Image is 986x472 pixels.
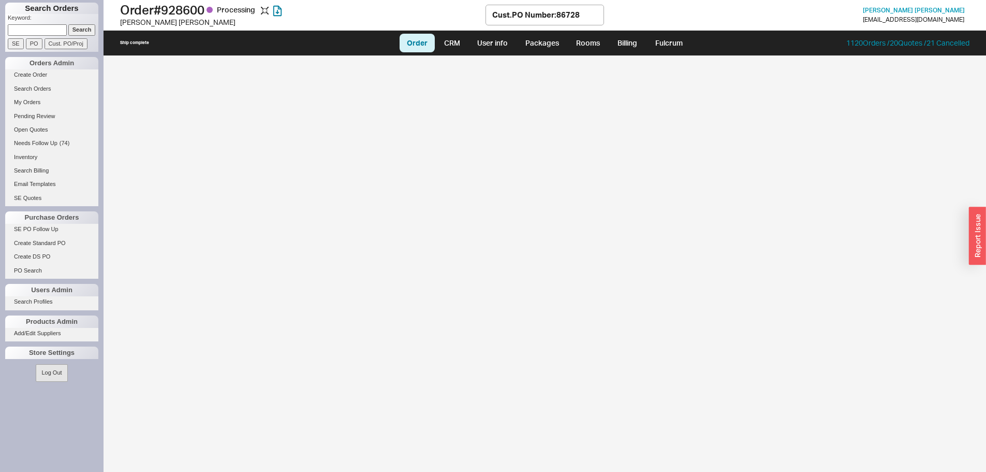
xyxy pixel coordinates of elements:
[469,34,516,52] a: User info
[568,34,607,52] a: Rooms
[863,16,964,23] div: [EMAIL_ADDRESS][DOMAIN_NAME]
[5,3,98,14] h1: Search Orders
[60,140,70,146] span: ( 74 )
[863,6,965,14] span: [PERSON_NAME] [PERSON_NAME]
[8,38,24,49] input: SE
[217,5,257,14] span: Processing
[120,17,485,27] div: [PERSON_NAME] [PERSON_NAME]
[45,38,87,49] input: Cust. PO/Proj
[68,24,96,35] input: Search
[5,224,98,235] a: SE PO Follow Up
[518,34,566,52] a: Packages
[5,124,98,135] a: Open Quotes
[5,111,98,122] a: Pending Review
[863,7,965,14] a: [PERSON_NAME] [PERSON_NAME]
[5,138,98,149] a: Needs Follow Up(74)
[5,251,98,262] a: Create DS PO
[5,97,98,108] a: My Orders
[5,316,98,328] div: Products Admin
[5,328,98,339] a: Add/Edit Suppliers
[400,34,435,52] a: Order
[492,9,580,20] div: Cust. PO Number : 86728
[5,152,98,163] a: Inventory
[5,193,98,204] a: SE Quotes
[846,38,969,47] a: 1120Orders /20Quotes /21 Cancelled
[26,38,42,49] input: PO
[120,40,149,46] div: Ship complete
[437,34,467,52] a: CRM
[5,347,98,359] div: Store Settings
[36,364,67,381] button: Log Out
[14,113,55,119] span: Pending Review
[5,238,98,249] a: Create Standard PO
[5,296,98,307] a: Search Profiles
[120,3,485,17] h1: Order # 928600
[5,284,98,296] div: Users Admin
[5,69,98,80] a: Create Order
[8,14,98,24] p: Keyword:
[647,34,690,52] a: Fulcrum
[5,179,98,190] a: Email Templates
[5,211,98,224] div: Purchase Orders
[5,57,98,69] div: Orders Admin
[14,140,57,146] span: Needs Follow Up
[5,265,98,276] a: PO Search
[609,34,645,52] a: Billing
[5,165,98,176] a: Search Billing
[5,83,98,94] a: Search Orders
